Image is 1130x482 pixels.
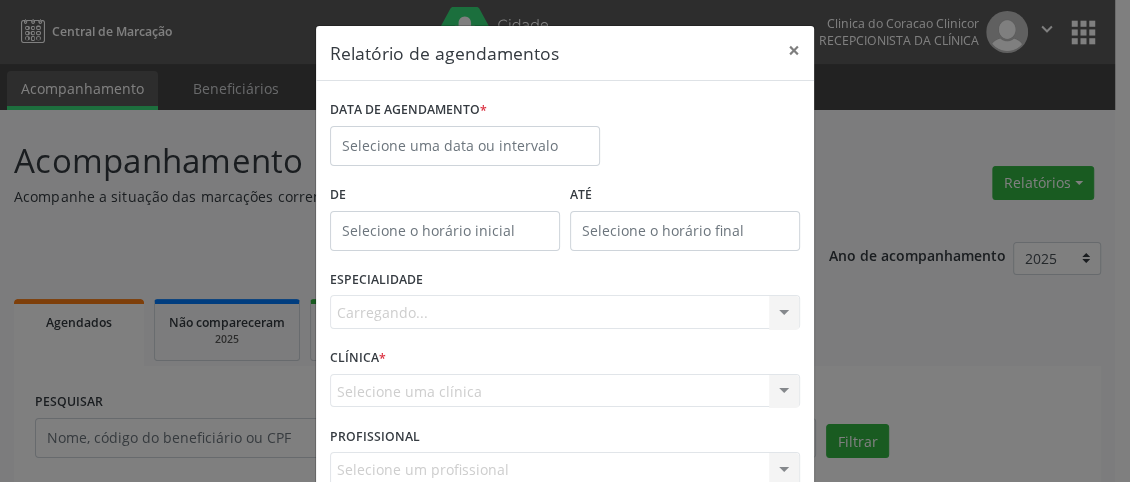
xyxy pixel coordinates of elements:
[330,421,420,452] label: PROFISSIONAL
[330,95,487,126] label: DATA DE AGENDAMENTO
[330,40,559,66] h5: Relatório de agendamentos
[330,126,600,166] input: Selecione uma data ou intervalo
[330,343,386,374] label: CLÍNICA
[330,211,560,251] input: Selecione o horário inicial
[570,180,800,211] label: ATÉ
[330,180,560,211] label: De
[570,211,800,251] input: Selecione o horário final
[774,26,814,75] button: Close
[330,265,423,296] label: ESPECIALIDADE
